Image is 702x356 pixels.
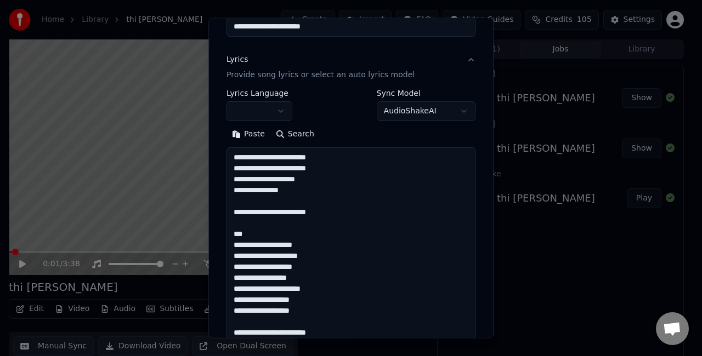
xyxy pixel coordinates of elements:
label: Lyrics Language [227,89,292,97]
p: Provide song lyrics or select an auto lyrics model [227,70,415,81]
button: LyricsProvide song lyrics or select an auto lyrics model [227,45,475,89]
div: Lyrics [227,54,248,65]
button: Search [270,125,320,143]
label: Sync Model [377,89,475,97]
button: Paste [227,125,270,143]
